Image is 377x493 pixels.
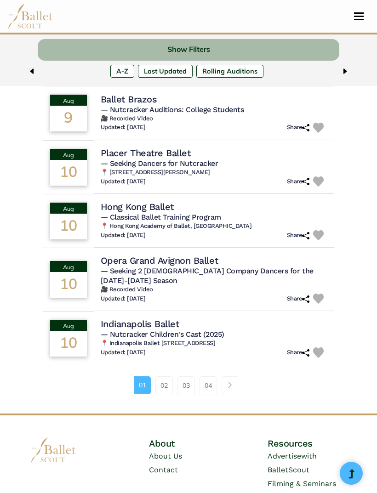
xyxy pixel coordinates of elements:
[101,213,221,221] span: — Classical Ballet Training Program
[149,465,178,474] a: Contact
[101,147,191,159] h4: Placer Theatre Ballet
[50,149,87,160] div: Aug
[155,376,173,395] a: 02
[101,318,179,330] h4: Indianapolis Ballet
[101,286,327,294] h6: 🎥 Recorded Video
[134,376,243,395] nav: Page navigation example
[50,106,87,131] div: 9
[101,115,327,123] h6: 🎥 Recorded Video
[110,65,134,78] label: A-Z
[101,159,218,168] span: — Seeking Dancers for Nutcracker
[268,452,317,474] a: Advertisewith BalletScout
[101,222,327,230] h6: 📍 Hong Kong Academy of Ballet, [GEOGRAPHIC_DATA]
[101,178,146,186] h6: Updated: [DATE]
[101,201,174,213] h4: Hong Kong Ballet
[38,39,339,61] button: Show Filters
[177,376,195,395] a: 03
[138,65,193,78] label: Last Updated
[287,232,310,239] h6: Share
[196,65,263,78] label: Rolling Auditions
[50,214,87,239] div: 10
[268,452,317,474] span: with BalletScout
[149,452,182,460] a: About Us
[30,437,76,463] img: logo
[287,124,310,131] h6: Share
[50,331,87,357] div: 10
[287,178,310,186] h6: Share
[101,266,314,285] span: — Seeking 2 [DEMOGRAPHIC_DATA] Company Dancers for the [DATE]-[DATE] Season
[101,349,146,357] h6: Updated: [DATE]
[50,160,87,186] div: 10
[101,295,146,303] h6: Updated: [DATE]
[287,295,310,303] h6: Share
[287,349,310,357] h6: Share
[200,376,217,395] a: 04
[50,272,87,298] div: 10
[101,105,244,114] span: — Nutcracker Auditions: College Students
[149,437,228,449] h4: About
[101,232,146,239] h6: Updated: [DATE]
[101,255,218,266] h4: Opera Grand Avignon Ballet
[101,340,327,347] h6: 📍 Indianapolis Ballet [STREET_ADDRESS]
[101,169,327,176] h6: 📍 [STREET_ADDRESS][PERSON_NAME]
[101,124,146,131] h6: Updated: [DATE]
[50,261,87,272] div: Aug
[101,93,157,105] h4: Ballet Brazos
[268,479,336,488] a: Filming & Seminars
[50,95,87,106] div: Aug
[348,12,370,21] button: Toggle navigation
[50,320,87,331] div: Aug
[268,437,347,449] h4: Resources
[134,376,151,394] a: 01
[101,330,224,339] span: — Nutcracker Children's Cast (2025)
[50,203,87,214] div: Aug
